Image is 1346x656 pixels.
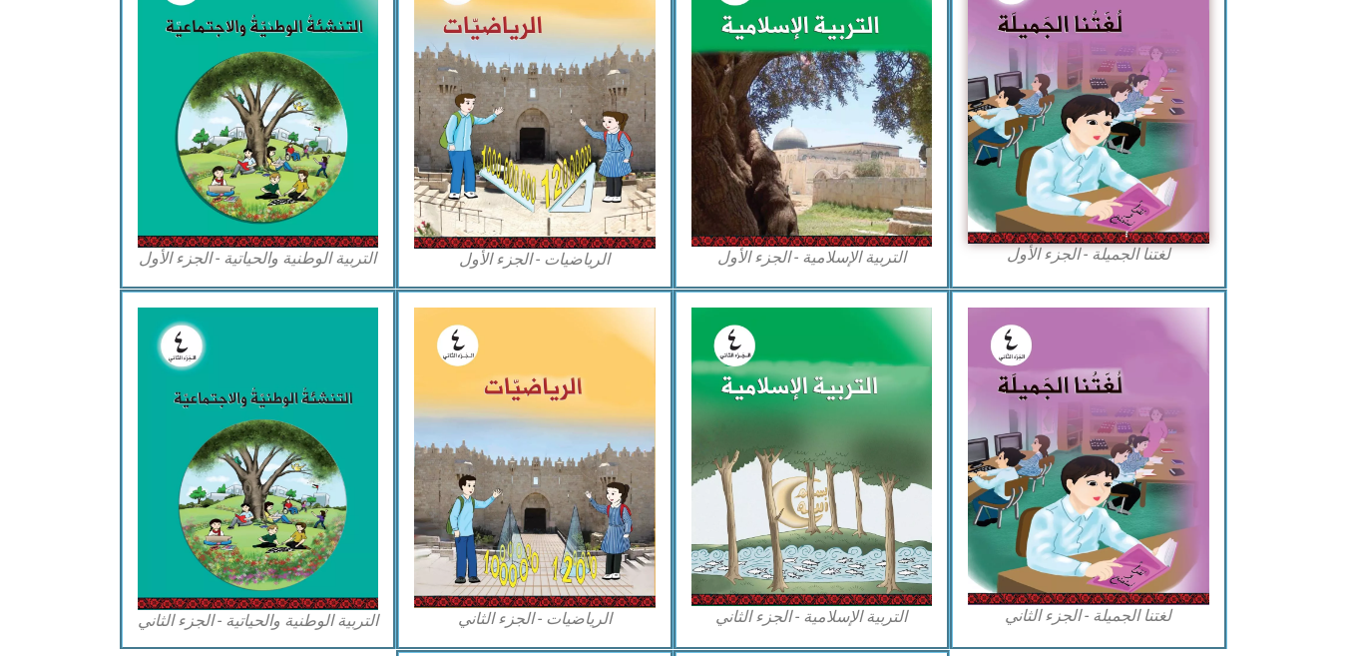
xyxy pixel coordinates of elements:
figcaption: لغتنا الجميلة - الجزء الثاني [968,605,1209,627]
figcaption: التربية الإسلامية - الجزء الأول [691,247,933,269]
figcaption: التربية الإسلامية - الجزء الثاني [691,606,933,628]
figcaption: الرياضيات - الجزء الأول​ [414,249,656,271]
figcaption: الرياضيات - الجزء الثاني [414,608,656,630]
figcaption: التربية الوطنية والحياتية - الجزء الثاني [138,610,379,632]
figcaption: لغتنا الجميلة - الجزء الأول​ [968,244,1209,266]
figcaption: التربية الوطنية والحياتية - الجزء الأول​ [138,248,379,270]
